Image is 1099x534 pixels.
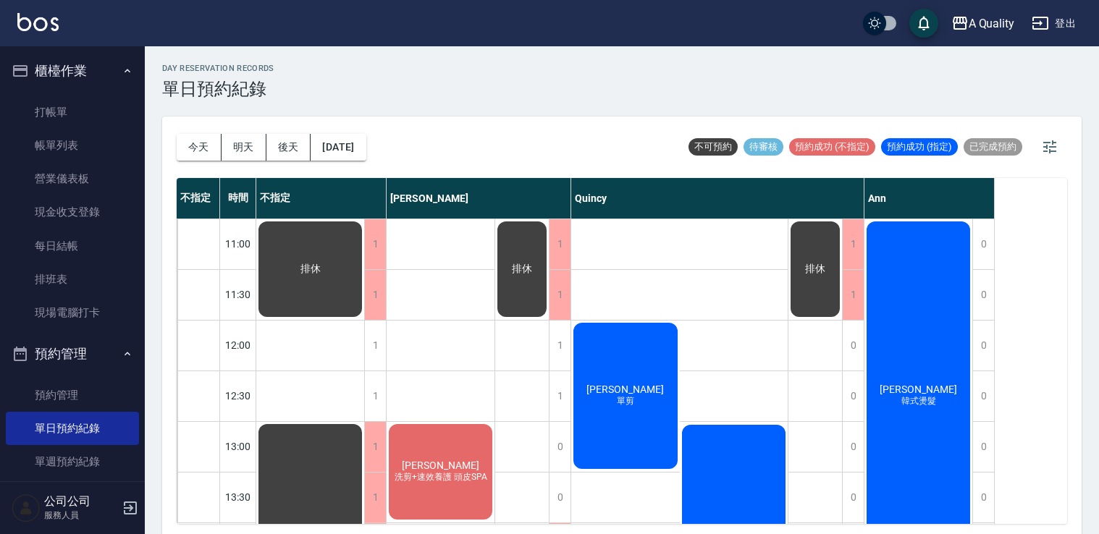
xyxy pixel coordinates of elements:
a: 單週預約紀錄 [6,445,139,478]
div: 0 [842,472,864,522]
div: 1 [364,270,386,320]
a: 營業儀表板 [6,162,139,195]
h2: day Reservation records [162,64,274,73]
div: 不指定 [256,178,387,219]
div: 時間 [220,178,256,219]
div: Ann [864,178,995,219]
span: 不可預約 [689,140,738,153]
a: 預約管理 [6,378,139,412]
a: 排班表 [6,263,139,296]
div: 0 [972,472,994,522]
div: A Quality [969,14,1015,33]
a: 帳單列表 [6,129,139,162]
span: 韓式燙髮 [898,395,939,407]
div: 0 [842,371,864,421]
div: 1 [549,321,570,370]
div: 11:30 [220,269,256,320]
button: A Quality [946,9,1021,38]
div: 13:30 [220,472,256,522]
span: [PERSON_NAME] [877,383,960,395]
div: 0 [842,422,864,472]
a: 每日結帳 [6,229,139,263]
div: 1 [842,219,864,269]
div: 11:00 [220,219,256,269]
div: 0 [549,422,570,472]
button: 登出 [1026,10,1082,37]
img: Person [12,493,41,522]
div: 12:00 [220,320,256,370]
div: 0 [842,321,864,370]
a: 現場電腦打卡 [6,296,139,329]
button: [DATE] [311,134,366,161]
div: 12:30 [220,370,256,421]
span: [PERSON_NAME] [399,459,482,471]
button: 後天 [266,134,311,161]
span: 排休 [298,263,324,276]
div: 1 [549,371,570,421]
span: 排休 [509,263,535,276]
div: 1 [549,219,570,269]
span: 已完成預約 [964,140,1022,153]
div: 13:00 [220,421,256,472]
div: 0 [972,270,994,320]
div: 不指定 [177,178,220,219]
div: 1 [364,321,386,370]
button: 今天 [177,134,222,161]
h3: 單日預約紀錄 [162,79,274,99]
span: [PERSON_NAME] [584,383,667,395]
div: 0 [549,472,570,522]
div: 0 [972,219,994,269]
h5: 公司公司 [44,494,118,509]
div: [PERSON_NAME] [387,178,571,219]
div: 1 [364,422,386,472]
div: Quincy [571,178,864,219]
span: 預約成功 (指定) [881,140,958,153]
a: 單日預約紀錄 [6,412,139,445]
img: Logo [17,13,59,31]
span: 預約成功 (不指定) [789,140,875,153]
button: 預約管理 [6,335,139,373]
a: 現金收支登錄 [6,195,139,229]
div: 1 [364,472,386,522]
button: save [909,9,938,38]
div: 0 [972,321,994,370]
div: 1 [364,371,386,421]
div: 0 [972,422,994,472]
button: 明天 [222,134,266,161]
div: 1 [364,219,386,269]
div: 1 [842,270,864,320]
span: 單剪 [614,395,637,407]
button: 櫃檯作業 [6,52,139,90]
span: 待審核 [744,140,783,153]
span: 洗剪+速效養護 頭皮SPA [392,471,490,483]
div: 1 [549,270,570,320]
p: 服務人員 [44,509,118,522]
div: 0 [972,371,994,421]
span: 排休 [802,263,828,276]
a: 打帳單 [6,96,139,129]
